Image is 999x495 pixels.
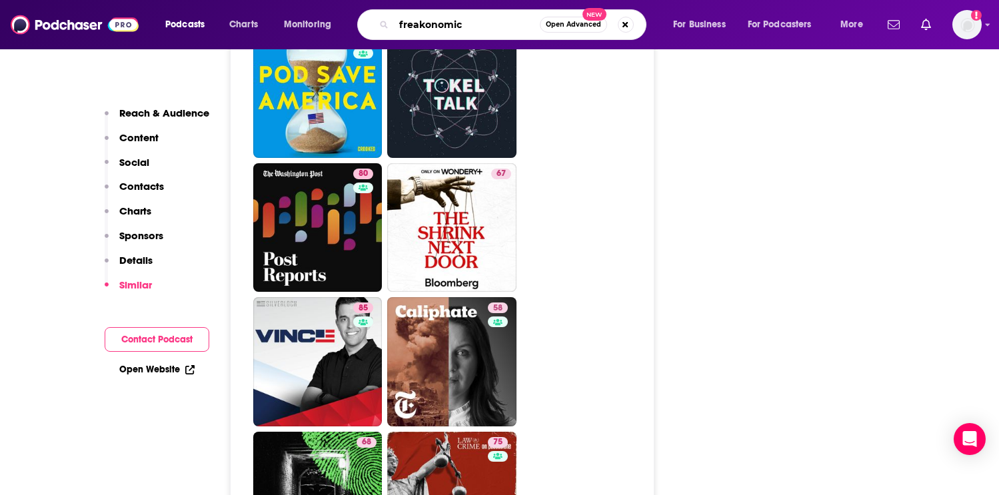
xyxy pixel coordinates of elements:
input: Search podcasts, credits, & more... [394,14,540,35]
span: 80 [359,167,368,181]
a: 80 [253,163,383,292]
span: For Business [673,15,726,34]
button: Open AdvancedNew [540,17,607,33]
a: 68 [357,437,377,448]
span: New [582,8,606,21]
span: Open Advanced [546,21,601,28]
a: 58 [488,302,508,313]
button: Similar [105,278,152,303]
button: open menu [275,14,349,35]
button: open menu [739,14,831,35]
span: Logged in as ndejackmo [952,10,982,39]
button: Reach & Audience [105,107,209,131]
p: Contacts [119,180,164,193]
a: 85 [353,302,373,313]
a: 67 [387,163,516,292]
span: 75 [493,436,502,449]
button: Content [105,131,159,156]
a: Open Website [119,364,195,375]
p: Social [119,156,149,169]
span: More [840,15,863,34]
div: Search podcasts, credits, & more... [370,9,659,40]
button: Contacts [105,180,164,205]
img: User Profile [952,10,982,39]
button: open menu [831,14,880,35]
span: 68 [362,436,371,449]
a: 75 [488,437,508,448]
button: Social [105,156,149,181]
p: Charts [119,205,151,217]
p: Reach & Audience [119,107,209,119]
span: 67 [497,167,506,181]
button: Charts [105,205,151,229]
span: For Podcasters [748,15,812,34]
a: 67 [491,169,511,179]
p: Details [119,254,153,266]
a: Charts [221,14,266,35]
button: Details [105,254,153,278]
button: open menu [156,14,222,35]
a: Show notifications dropdown [882,13,905,36]
button: Show profile menu [952,10,982,39]
button: Contact Podcast [105,327,209,352]
div: Open Intercom Messenger [954,423,986,455]
svg: Add a profile image [971,10,982,21]
a: 58 [387,297,516,426]
span: 58 [493,302,502,315]
span: Podcasts [165,15,205,34]
a: 80 [353,169,373,179]
img: Podchaser - Follow, Share and Rate Podcasts [11,12,139,37]
button: open menu [664,14,742,35]
a: 96 [253,29,383,158]
p: Sponsors [119,229,163,242]
p: Similar [119,278,152,291]
p: Content [119,131,159,144]
span: Charts [229,15,258,34]
a: 85 [253,297,383,426]
span: 85 [359,302,368,315]
button: Sponsors [105,229,163,254]
span: Monitoring [284,15,331,34]
a: Show notifications dropdown [916,13,936,36]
